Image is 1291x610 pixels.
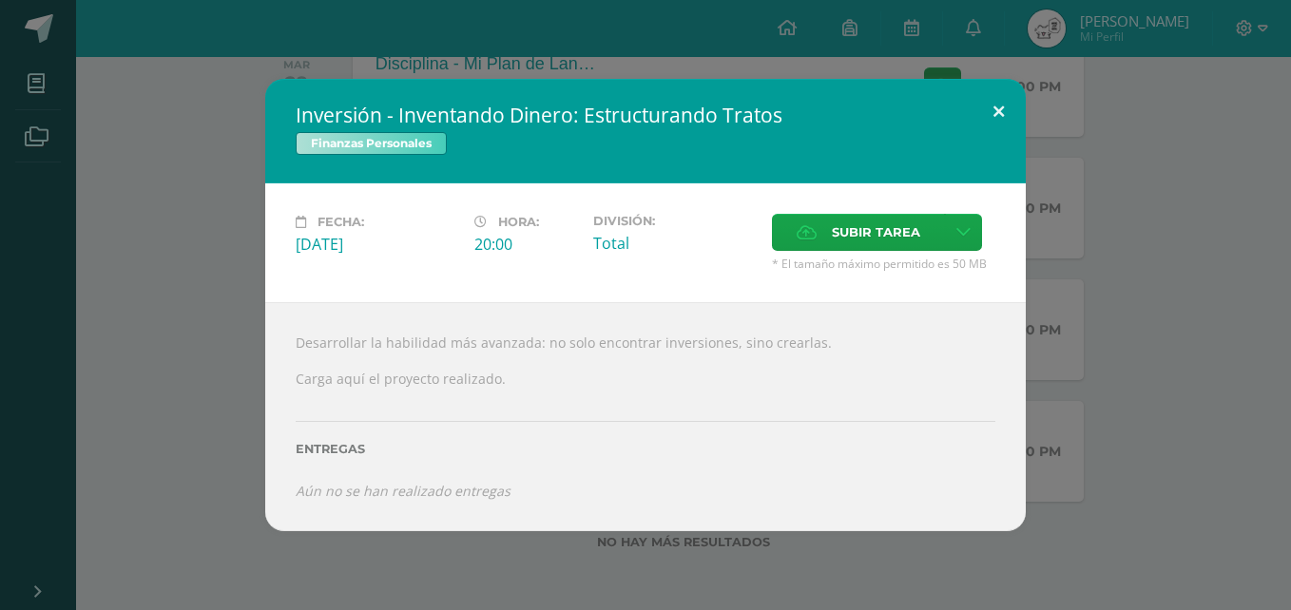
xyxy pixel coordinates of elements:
span: Finanzas Personales [296,132,447,155]
span: Subir tarea [832,215,920,250]
button: Close (Esc) [972,79,1026,143]
div: 20:00 [474,234,578,255]
span: * El tamaño máximo permitido es 50 MB [772,256,995,272]
span: Hora: [498,215,539,229]
div: [DATE] [296,234,459,255]
span: Fecha: [318,215,364,229]
div: Desarrollar la habilidad más avanzada: no solo encontrar inversiones, sino crearlas. Carga aquí e... [265,302,1026,530]
label: Entregas [296,442,995,456]
i: Aún no se han realizado entregas [296,482,511,500]
div: Total [593,233,757,254]
label: División: [593,214,757,228]
h2: Inversión - Inventando Dinero: Estructurando Tratos [296,102,995,128]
